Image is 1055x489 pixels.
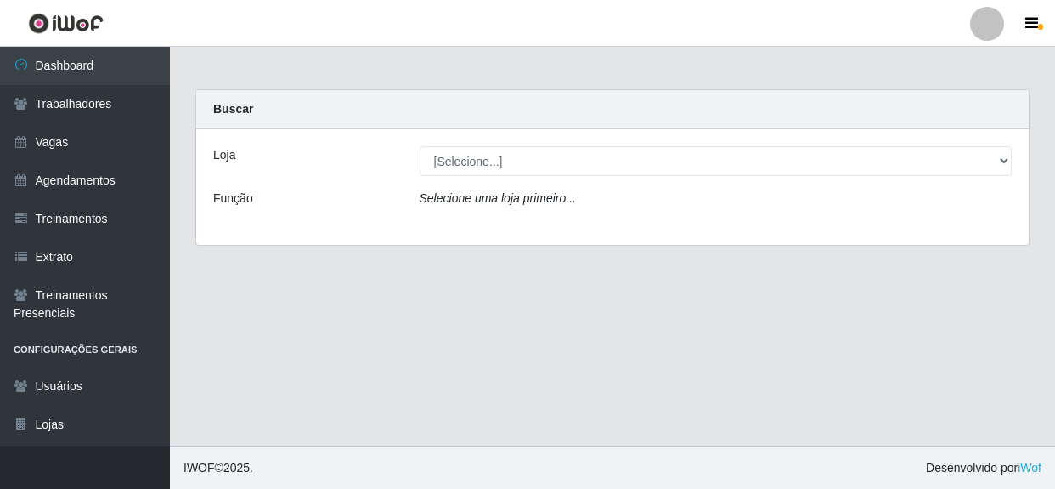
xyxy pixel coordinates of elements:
[213,146,235,164] label: Loja
[213,190,253,208] label: Função
[420,191,576,205] i: Selecione uma loja primeiro...
[183,461,215,475] span: IWOF
[213,102,253,116] strong: Buscar
[926,459,1041,477] span: Desenvolvido por
[1018,461,1041,475] a: iWof
[28,13,104,34] img: CoreUI Logo
[183,459,253,477] span: © 2025 .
